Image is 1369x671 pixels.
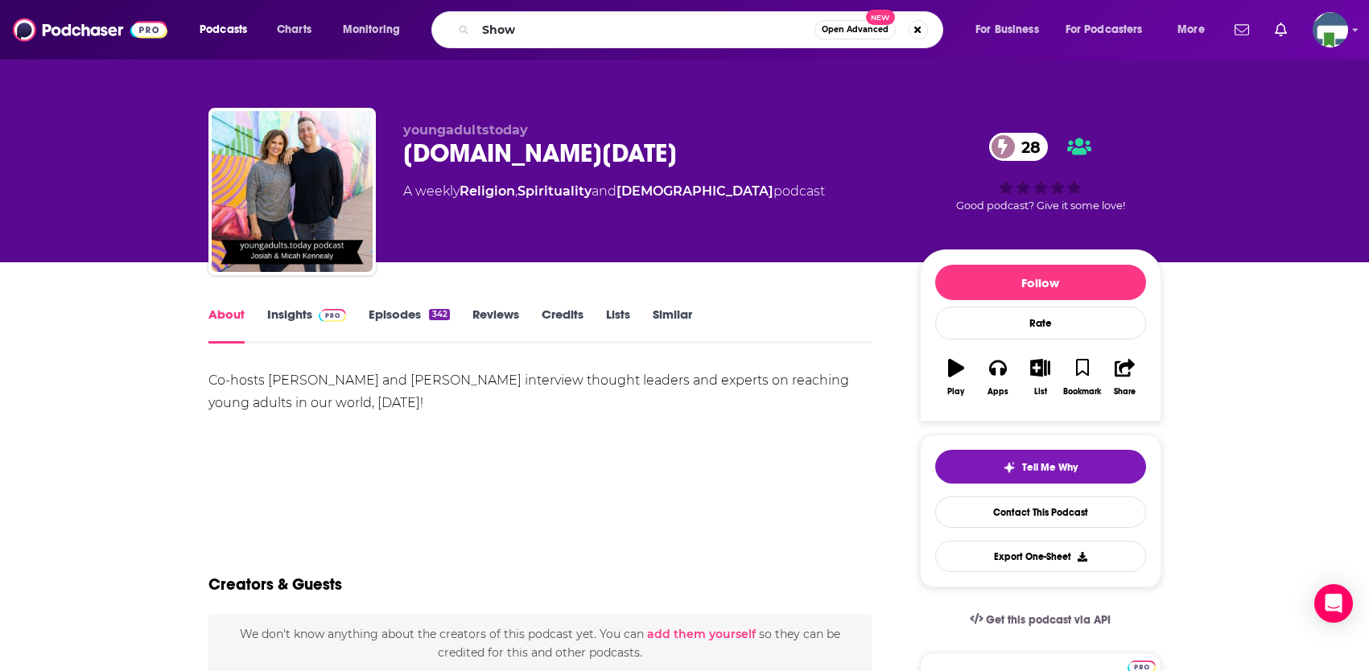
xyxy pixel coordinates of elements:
button: open menu [188,17,268,43]
span: youngadultstoday [403,122,528,138]
div: Co-hosts [PERSON_NAME] and [PERSON_NAME] interview thought leaders and experts on reaching young ... [208,369,872,414]
button: List [1019,348,1061,406]
a: About [208,307,245,344]
input: Search podcasts, credits, & more... [476,17,814,43]
span: For Business [975,19,1039,41]
a: Spirituality [517,183,592,199]
button: tell me why sparkleTell Me Why [935,450,1146,484]
a: Credits [542,307,583,344]
button: open menu [332,17,421,43]
a: Show notifications dropdown [1228,16,1256,43]
a: InsightsPodchaser Pro [267,307,347,344]
a: Lists [606,307,630,344]
div: List [1034,387,1047,397]
span: Open Advanced [822,26,889,34]
span: Logged in as KCMedia [1313,12,1348,47]
div: Open Intercom Messenger [1314,584,1353,623]
div: Search podcasts, credits, & more... [447,11,959,48]
a: Religion [460,183,515,199]
span: 28 [1005,133,1049,161]
span: Tell Me Why [1022,461,1078,474]
button: add them yourself [647,628,756,640]
a: Reviews [472,307,519,344]
span: Podcasts [200,19,247,41]
a: 28 [989,133,1049,161]
span: We don't know anything about the creators of this podcast yet . You can so they can be credited f... [240,627,840,659]
div: Share [1114,387,1136,397]
button: Share [1103,348,1145,406]
div: Apps [988,387,1008,397]
button: open menu [1166,17,1225,43]
button: Bookmark [1062,348,1103,406]
img: Podchaser Pro [319,309,347,322]
div: 28Good podcast? Give it some love! [920,122,1161,222]
a: Episodes342 [369,307,449,344]
a: Show notifications dropdown [1268,16,1293,43]
button: Apps [977,348,1019,406]
img: Podchaser - Follow, Share and Rate Podcasts [13,14,167,45]
img: youngadults.today [212,111,373,272]
span: Get this podcast via API [986,613,1111,627]
a: Charts [266,17,321,43]
h2: Creators & Guests [208,574,342,595]
span: More [1177,19,1205,41]
button: open menu [1055,17,1166,43]
button: Open AdvancedNew [814,20,896,39]
button: Show profile menu [1313,12,1348,47]
span: Monitoring [343,19,400,41]
span: Charts [277,19,311,41]
button: open menu [964,17,1059,43]
span: For Podcasters [1066,19,1143,41]
span: New [866,10,895,25]
div: Rate [935,307,1146,340]
a: Contact This Podcast [935,496,1146,528]
img: User Profile [1313,12,1348,47]
button: Play [935,348,977,406]
span: , [515,183,517,199]
span: Good podcast? Give it some love! [956,200,1125,212]
button: Follow [935,265,1146,300]
div: Play [947,387,964,397]
button: Export One-Sheet [935,541,1146,572]
a: Similar [653,307,692,344]
div: 342 [429,309,449,320]
a: Get this podcast via API [957,600,1124,640]
img: tell me why sparkle [1003,461,1016,474]
div: Bookmark [1063,387,1101,397]
span: and [592,183,616,199]
div: A weekly podcast [403,182,825,201]
a: [DEMOGRAPHIC_DATA] [616,183,773,199]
